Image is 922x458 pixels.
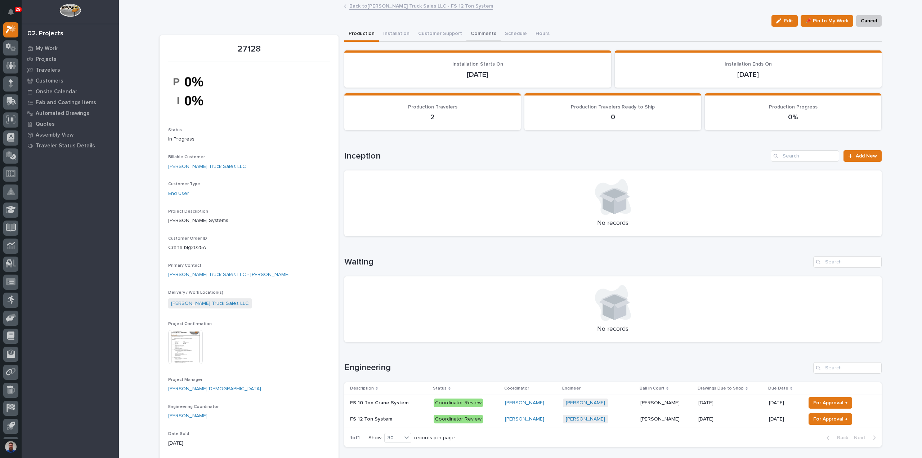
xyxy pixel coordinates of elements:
[768,384,788,392] p: Due Date
[698,415,715,422] p: [DATE]
[168,244,330,252] p: Crane blg2025A
[16,7,21,12] p: 29
[640,384,664,392] p: Ball In Court
[769,400,800,406] p: [DATE]
[623,70,873,79] p: [DATE]
[168,378,202,382] span: Project Manager
[168,236,207,241] span: Customer Order ID
[36,99,96,106] p: Fab and Coatings Items
[640,399,681,406] p: [PERSON_NAME]
[168,385,261,393] a: [PERSON_NAME][DEMOGRAPHIC_DATA]
[813,399,847,407] span: For Approval →
[769,416,800,422] p: [DATE]
[3,439,18,454] button: users-avatar
[385,434,402,442] div: 30
[22,140,119,151] a: Traveler Status Details
[22,97,119,108] a: Fab and Coatings Items
[350,415,394,422] p: FS 12 Ton System
[434,415,483,424] div: Coordinator Review
[22,65,119,75] a: Travelers
[168,217,330,224] p: [PERSON_NAME] Systems
[531,27,554,42] button: Hours
[414,435,455,441] p: records per page
[168,163,246,170] a: [PERSON_NAME] Truck Sales LLC
[833,435,848,441] span: Back
[713,113,873,121] p: 0%
[809,397,852,409] button: For Approval →
[813,256,882,268] input: Search
[771,150,839,162] input: Search
[344,151,768,161] h1: Inception
[566,400,605,406] a: [PERSON_NAME]
[22,54,119,65] a: Projects
[36,78,63,84] p: Customers
[771,15,798,27] button: Edit
[344,395,882,411] tr: FS 10 Ton Crane SystemFS 10 Ton Crane System Coordinator Review[PERSON_NAME] [PERSON_NAME] [PERSO...
[344,363,810,373] h1: Engineering
[168,190,189,197] a: End User
[843,150,881,162] a: Add New
[353,325,873,333] p: No records
[769,105,818,110] span: Production Progress
[349,1,493,10] a: Back to[PERSON_NAME] Truck Sales LLC - FS 12 Ton System
[350,399,410,406] p: FS 10 Ton Crane System
[36,143,95,149] p: Traveler Status Details
[168,290,223,295] span: Delivery / Work Location(s)
[813,362,882,374] input: Search
[571,105,655,110] span: Production Travelers Ready to Ship
[168,209,208,214] span: Project Description
[533,113,693,121] p: 0
[36,110,89,117] p: Automated Drawings
[408,105,457,110] span: Production Travelers
[27,30,63,38] div: 02. Projects
[22,119,119,129] a: Quotes
[856,154,877,159] span: Add New
[698,384,744,392] p: Drawings Due to Shop
[379,27,414,42] button: Installation
[22,43,119,54] a: My Work
[640,415,681,422] p: [PERSON_NAME]
[22,75,119,86] a: Customers
[501,27,531,42] button: Schedule
[168,271,290,279] a: [PERSON_NAME] Truck Sales LLC - [PERSON_NAME]
[505,400,544,406] a: [PERSON_NAME]
[566,416,605,422] a: [PERSON_NAME]
[36,89,77,95] p: Onsite Calendar
[168,44,330,54] p: 27128
[168,263,201,268] span: Primary Contact
[168,182,200,186] span: Customer Type
[350,384,374,392] p: Description
[368,435,381,441] p: Show
[353,70,603,79] p: [DATE]
[801,15,853,27] button: 📌 Pin to My Work
[433,384,447,392] p: Status
[805,17,849,25] span: 📌 Pin to My Work
[821,435,851,441] button: Back
[9,9,18,20] div: Notifications29
[36,121,55,128] p: Quotes
[505,416,544,422] a: [PERSON_NAME]
[344,411,882,427] tr: FS 12 Ton SystemFS 12 Ton System Coordinator Review[PERSON_NAME] [PERSON_NAME] [PERSON_NAME][PERS...
[168,412,207,420] a: [PERSON_NAME]
[168,405,219,409] span: Engineering Coordinator
[725,62,772,67] span: Installation Ends On
[784,18,793,24] span: Edit
[414,27,466,42] button: Customer Support
[168,432,189,436] span: Date Sold
[36,56,57,63] p: Projects
[22,129,119,140] a: Assembly View
[168,128,182,132] span: Status
[22,108,119,119] a: Automated Drawings
[452,62,503,67] span: Installation Starts On
[36,45,58,52] p: My Work
[344,257,810,267] h1: Waiting
[353,113,513,121] p: 2
[168,440,330,447] p: [DATE]
[168,135,330,143] p: In Progress
[22,86,119,97] a: Onsite Calendar
[562,384,581,392] p: Engineer
[36,67,60,74] p: Travelers
[353,219,873,227] p: No records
